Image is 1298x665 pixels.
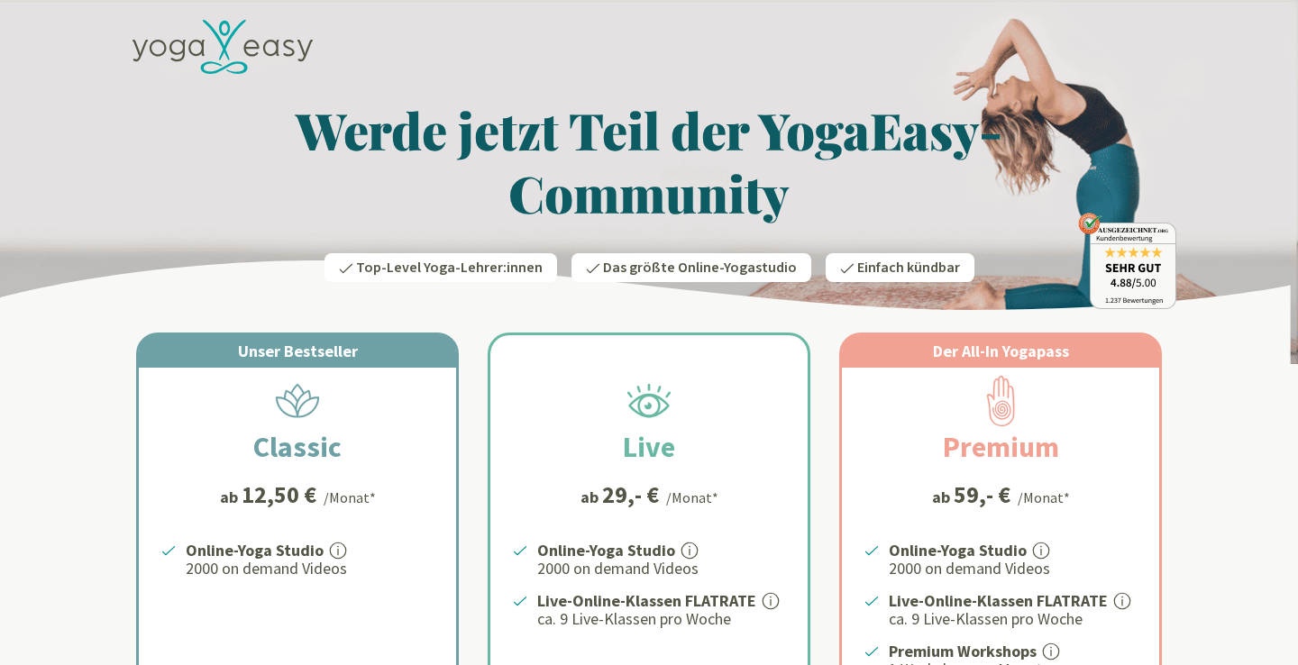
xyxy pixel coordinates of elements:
[666,487,718,508] div: /Monat*
[580,425,718,469] h2: Live
[603,258,797,278] span: Das größte Online-Yogastudio
[242,483,316,506] div: 12,50 €
[122,98,1176,224] h1: Werde jetzt Teil der YogaEasy-Community
[889,608,1138,630] p: ca. 9 Live-Klassen pro Woche
[238,341,358,361] span: Unser Bestseller
[900,425,1102,469] h2: Premium
[537,590,756,611] strong: Live-Online-Klassen FLATRATE
[537,558,786,579] p: 2000 on demand Videos
[932,485,954,509] span: ab
[889,641,1037,661] strong: Premium Workshops
[1078,213,1176,309] img: ausgezeichnet_badge.png
[889,558,1138,579] p: 2000 on demand Videos
[356,258,543,278] span: Top-Level Yoga-Lehrer:innen
[954,483,1010,506] div: 59,- €
[889,590,1108,611] strong: Live-Online-Klassen FLATRATE
[186,558,434,579] p: 2000 on demand Videos
[889,540,1027,560] strong: Online-Yoga Studio
[602,483,659,506] div: 29,- €
[537,540,675,560] strong: Online-Yoga Studio
[857,258,960,278] span: Einfach kündbar
[210,425,385,469] h2: Classic
[537,608,786,630] p: ca. 9 Live-Klassen pro Woche
[324,487,376,508] div: /Monat*
[186,540,324,560] strong: Online-Yoga Studio
[1018,487,1070,508] div: /Monat*
[580,485,602,509] span: ab
[933,341,1069,361] span: Der All-In Yogapass
[220,485,242,509] span: ab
